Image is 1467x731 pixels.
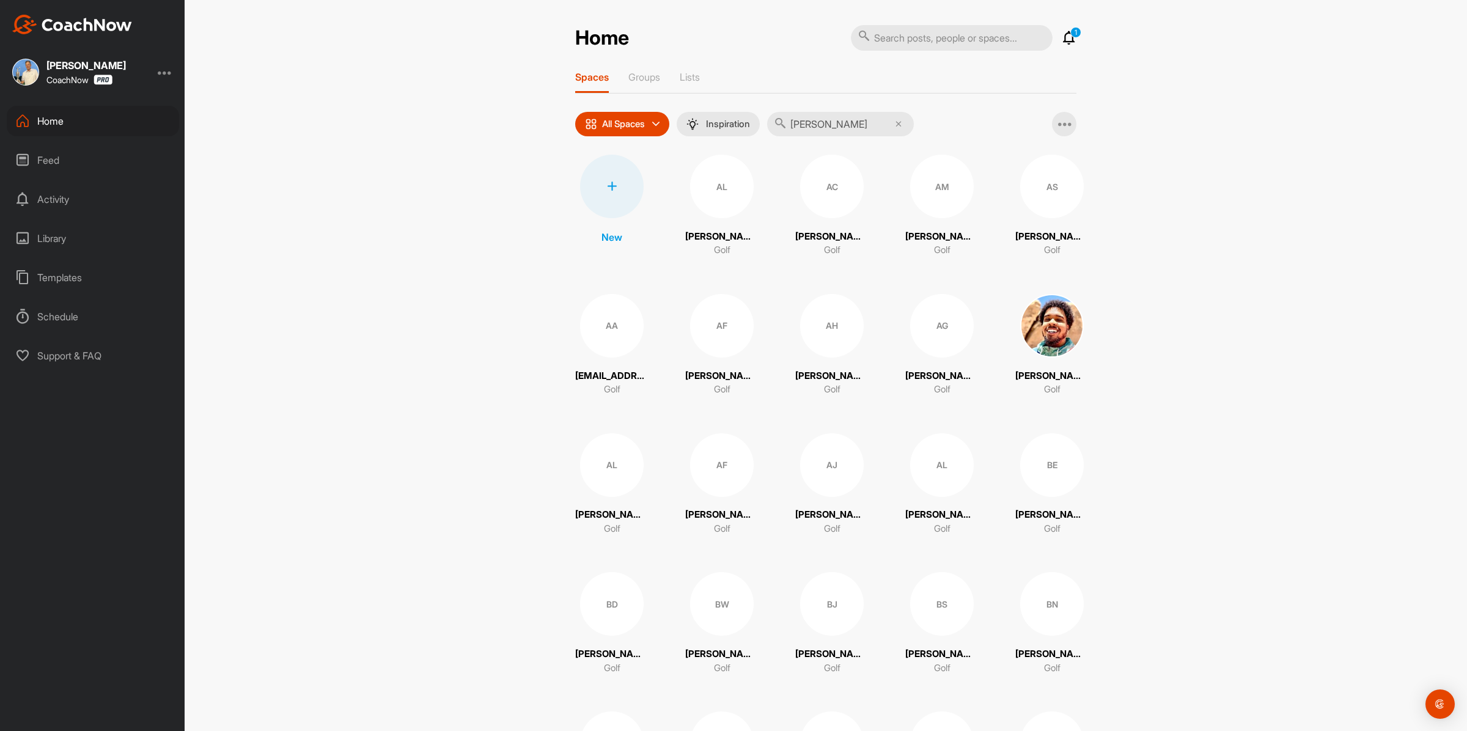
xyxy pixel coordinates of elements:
[800,155,864,218] div: AC
[7,301,179,332] div: Schedule
[824,383,840,397] p: Golf
[604,522,620,536] p: Golf
[934,243,950,257] p: Golf
[7,106,179,136] div: Home
[690,294,754,358] div: AF
[575,433,649,536] a: AL[PERSON_NAME]Golf
[685,369,759,383] p: [PERSON_NAME]
[575,71,609,83] p: Spaces
[685,230,759,244] p: [PERSON_NAME]
[575,369,649,383] p: [EMAIL_ADDRESS][DOMAIN_NAME]
[604,383,620,397] p: Golf
[1015,433,1089,536] a: BE[PERSON_NAME]Golf
[905,647,979,661] p: [PERSON_NAME]
[1015,155,1089,257] a: AS[PERSON_NAME]Golf
[1020,294,1084,358] img: square_aa502df4ecdab00aea132553d6ba7dc5.jpg
[1044,243,1061,257] p: Golf
[800,294,864,358] div: AH
[795,433,869,536] a: AJ[PERSON_NAME]Golf
[1015,230,1089,244] p: [PERSON_NAME]
[94,75,112,85] img: CoachNow Pro
[905,294,979,397] a: AG[PERSON_NAME]Golf
[690,433,754,497] div: AF
[1015,647,1089,661] p: [PERSON_NAME]
[685,294,759,397] a: AF[PERSON_NAME]Golf
[795,230,869,244] p: [PERSON_NAME]
[46,75,112,85] div: CoachNow
[585,118,597,130] img: icon
[7,340,179,371] div: Support & FAQ
[795,572,869,675] a: BJ[PERSON_NAME]Golf
[714,243,730,257] p: Golf
[795,647,869,661] p: [PERSON_NAME]
[910,155,974,218] div: AM
[851,25,1053,51] input: Search posts, people or spaces...
[905,155,979,257] a: AM[PERSON_NAME]Golf
[706,119,750,129] p: Inspiration
[824,243,840,257] p: Golf
[690,155,754,218] div: AL
[686,118,699,130] img: menuIcon
[1044,383,1061,397] p: Golf
[1020,155,1084,218] div: AS
[905,433,979,536] a: AL[PERSON_NAME]Golf
[934,522,950,536] p: Golf
[795,508,869,522] p: [PERSON_NAME]
[580,572,644,636] div: BD
[685,155,759,257] a: AL[PERSON_NAME]Golf
[795,155,869,257] a: AC[PERSON_NAME]Golf
[1015,508,1089,522] p: [PERSON_NAME]
[12,59,39,86] img: square_f8414cf06345018265ab02eca3d864a5.jpg
[604,661,620,675] p: Golf
[685,572,759,675] a: BW[PERSON_NAME]Golf
[800,433,864,497] div: AJ
[714,661,730,675] p: Golf
[1015,369,1089,383] p: [PERSON_NAME]
[1044,661,1061,675] p: Golf
[7,145,179,175] div: Feed
[910,294,974,358] div: AG
[580,294,644,358] div: AA
[680,71,700,83] p: Lists
[580,433,644,497] div: AL
[795,369,869,383] p: [PERSON_NAME]
[685,508,759,522] p: [PERSON_NAME]
[1020,572,1084,636] div: BN
[575,647,649,661] p: [PERSON_NAME]
[575,508,649,522] p: [PERSON_NAME]
[800,572,864,636] div: BJ
[795,294,869,397] a: AH[PERSON_NAME]Golf
[575,294,649,397] a: AA[EMAIL_ADDRESS][DOMAIN_NAME]Golf
[12,15,132,34] img: CoachNow
[824,661,840,675] p: Golf
[685,647,759,661] p: [PERSON_NAME]
[910,433,974,497] div: AL
[1425,689,1455,719] div: Open Intercom Messenger
[824,522,840,536] p: Golf
[601,230,622,244] p: New
[685,433,759,536] a: AF[PERSON_NAME]Golf
[7,223,179,254] div: Library
[602,119,645,129] p: All Spaces
[7,262,179,293] div: Templates
[1044,522,1061,536] p: Golf
[7,184,179,215] div: Activity
[905,230,979,244] p: [PERSON_NAME]
[905,508,979,522] p: [PERSON_NAME]
[46,61,126,70] div: [PERSON_NAME]
[1020,433,1084,497] div: BE
[910,572,974,636] div: BS
[934,383,950,397] p: Golf
[905,369,979,383] p: [PERSON_NAME]
[767,112,914,136] input: Search...
[934,661,950,675] p: Golf
[1015,572,1089,675] a: BN[PERSON_NAME]Golf
[1015,294,1089,397] a: [PERSON_NAME]Golf
[1070,27,1081,38] p: 1
[690,572,754,636] div: BW
[905,572,979,675] a: BS[PERSON_NAME]Golf
[628,71,660,83] p: Groups
[714,383,730,397] p: Golf
[575,572,649,675] a: BD[PERSON_NAME]Golf
[575,26,629,50] h2: Home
